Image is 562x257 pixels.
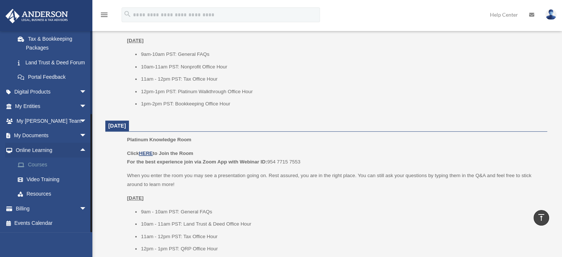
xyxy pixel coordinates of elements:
li: 10am - 11am PST: Land Trust & Deed Office Hour [141,220,542,229]
u: [DATE] [127,38,144,43]
span: [DATE] [108,123,126,129]
i: menu [100,10,109,19]
span: arrow_drop_down [79,128,94,143]
a: Billingarrow_drop_down [5,201,98,216]
p: 954 7715 7553 [127,149,542,166]
a: Resources [10,187,98,202]
li: 12pm - 1pm PST: QRP Office Hour [141,244,542,253]
a: Courses [10,158,98,172]
span: arrow_drop_down [79,99,94,114]
span: arrow_drop_down [79,84,94,99]
li: 12pm-1pm PST: Platinum Walkthrough Office Hour [141,87,542,96]
li: 11am - 12pm PST: Tax Office Hour [141,232,542,241]
a: Tax & Bookkeeping Packages [10,31,98,55]
b: For the best experience join via Zoom App with Webinar ID: [127,159,267,165]
a: My Documentsarrow_drop_down [5,128,98,143]
a: Events Calendar [5,216,98,231]
li: 9am-10am PST: General FAQs [141,50,542,59]
b: Click to Join the Room [127,151,193,156]
li: 11am - 12pm PST: Tax Office Hour [141,75,542,84]
li: 10am-11am PST: Nonprofit Office Hour [141,62,542,71]
u: [DATE] [127,195,144,201]
a: vertical_align_top [534,210,549,226]
a: Portal Feedback [10,70,98,85]
span: arrow_drop_down [79,201,94,216]
a: My Entitiesarrow_drop_down [5,99,98,114]
a: HERE [139,151,153,156]
span: arrow_drop_down [79,114,94,129]
a: menu [100,13,109,19]
li: 1pm-2pm PST: Bookkeeping Office Hour [141,99,542,108]
a: Online Learningarrow_drop_up [5,143,98,158]
img: Anderson Advisors Platinum Portal [3,9,70,23]
a: Land Trust & Deed Forum [10,55,98,70]
span: Platinum Knowledge Room [127,137,191,142]
p: When you enter the room you may see a presentation going on. Rest assured, you are in the right p... [127,171,542,189]
a: Digital Productsarrow_drop_down [5,84,98,99]
span: arrow_drop_up [79,143,94,158]
i: search [123,10,132,18]
i: vertical_align_top [537,213,546,222]
a: My [PERSON_NAME] Teamarrow_drop_down [5,114,98,128]
img: User Pic [545,9,556,20]
a: Video Training [10,172,98,187]
li: 9am - 10am PST: General FAQs [141,207,542,216]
